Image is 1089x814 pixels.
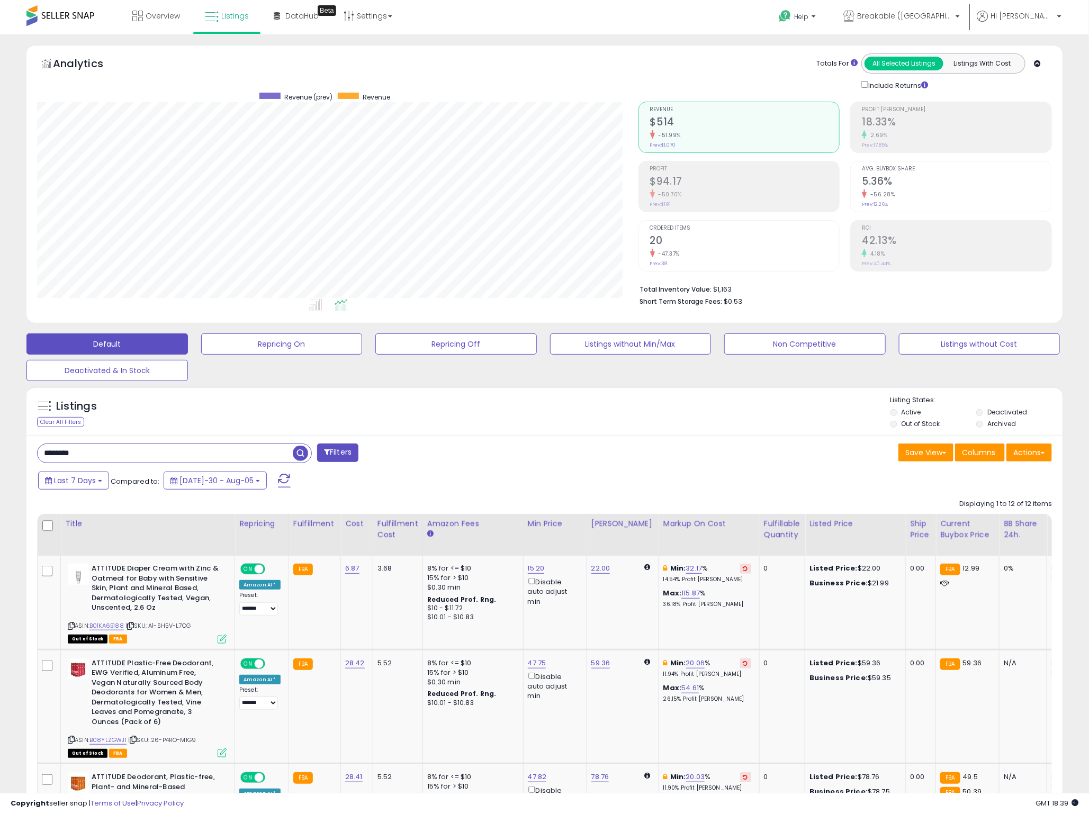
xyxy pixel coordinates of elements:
img: 41sIeym6qwL._SL40_.jpg [68,772,89,793]
img: 31Pv1SBgQRL._SL40_.jpg [68,564,89,585]
p: 26.15% Profit [PERSON_NAME] [663,695,751,703]
b: Max: [663,588,682,598]
span: 49.5 [963,772,978,782]
p: 14.54% Profit [PERSON_NAME] [663,576,751,583]
div: Include Returns [853,79,941,91]
h2: $94.17 [650,175,840,189]
a: 54.61 [681,683,699,693]
div: % [663,658,751,678]
div: % [663,772,751,792]
span: Profit [PERSON_NAME] [862,107,1051,113]
div: Fulfillment [293,518,336,529]
div: 0.00 [910,772,928,782]
span: Revenue [363,93,390,102]
button: [DATE]-30 - Aug-05 [164,472,267,490]
b: ATTITUDE Diaper Cream with Zinc & Oatmeal for Baby with Sensitive Skin, Plant and Mineral Based, ... [92,564,220,616]
small: Prev: 12.26% [862,201,888,207]
div: Current Buybox Price [940,518,995,540]
small: 4.18% [867,250,885,258]
span: ON [241,565,255,574]
li: $1,163 [640,282,1044,295]
b: Business Price: [809,786,868,797]
div: Totals For [816,59,858,69]
button: Listings With Cost [943,57,1022,70]
div: Min Price [528,518,582,529]
span: Revenue [650,107,840,113]
span: Hi [PERSON_NAME] [991,11,1054,21]
span: Profit [650,166,840,172]
a: 115.87 [681,588,700,599]
div: FBM: 0 [1051,573,1086,583]
div: Listed Price [809,518,901,529]
small: -47.37% [655,250,680,258]
i: Get Help [778,10,791,23]
div: ASIN: [68,564,227,642]
small: 2.69% [867,131,888,139]
th: The percentage added to the cost of goods (COGS) that forms the calculator for Min & Max prices. [659,514,759,556]
div: 0 [764,658,797,668]
span: | SKU: 26-P4RO-M1G9 [128,736,196,744]
div: [PERSON_NAME] [591,518,654,529]
div: $21.99 [809,578,897,588]
span: Overview [146,11,180,21]
button: Listings without Cost [899,333,1060,355]
span: Avg. Buybox Share [862,166,1051,172]
div: Cost [345,518,368,529]
div: 15% for > $10 [427,668,515,677]
div: 0% [1004,564,1039,573]
div: $10.01 - $10.83 [427,699,515,708]
div: $59.36 [809,658,897,668]
a: 32.17 [686,563,703,574]
small: FBA [940,564,960,575]
b: ATTITUDE Plastic-Free Deodorant, EWG Verified, Aluminum Free, Vegan Naturally Sourced Body Deodor... [92,658,220,730]
span: $0.53 [724,296,743,306]
h2: 20 [650,234,840,249]
div: $59.35 [809,673,897,683]
h2: 42.13% [862,234,1051,249]
small: Prev: $1,070 [650,142,676,148]
b: Reduced Prof. Rng. [427,689,497,698]
div: % [663,589,751,608]
small: -56.28% [867,191,895,198]
h5: Listings [56,399,97,414]
b: Max: [663,683,682,693]
p: 11.94% Profit [PERSON_NAME] [663,671,751,678]
div: Amazon AI * [239,675,281,684]
span: DataHub [285,11,319,21]
div: $22.00 [809,564,897,573]
span: OFF [264,565,281,574]
span: 50.39 [963,786,982,797]
button: Default [26,333,188,355]
small: FBA [940,772,960,784]
strong: Copyright [11,798,49,808]
small: -51.99% [655,131,681,139]
img: 41zg6T20VqL._SL40_.jpg [68,658,89,680]
a: 47.75 [528,658,546,668]
div: Amazon AI * [239,789,281,798]
div: Ship Price [910,518,931,540]
a: 78.76 [591,772,609,782]
div: FBM: 0 [1051,668,1086,677]
div: 15% for > $10 [427,782,515,791]
b: Business Price: [809,578,868,588]
div: 0 [764,564,797,573]
b: Listed Price: [809,658,858,668]
div: BB Share 24h. [1004,518,1042,540]
b: Business Price: [809,673,868,683]
span: Columns [962,447,995,458]
div: $0.30 min [427,583,515,592]
small: FBA [293,658,313,670]
span: | SKU: A1-SH5V-L7CG [125,621,191,630]
div: Clear All Filters [37,417,84,427]
a: B08YLZGWJ1 [89,736,127,745]
span: FBA [109,749,127,758]
div: Displaying 1 to 12 of 12 items [959,499,1052,509]
a: 47.82 [528,772,547,782]
a: Privacy Policy [137,798,184,808]
button: Non Competitive [724,333,886,355]
span: Listings [221,11,249,21]
a: B01KA6B188 [89,621,124,630]
button: Last 7 Days [38,472,109,490]
small: Prev: 38 [650,260,668,267]
small: Amazon Fees. [427,529,434,539]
